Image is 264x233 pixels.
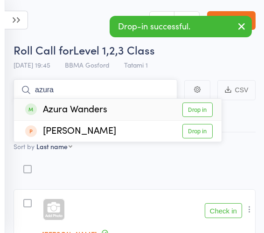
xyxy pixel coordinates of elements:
input: Search by name [14,79,177,101]
span: Tatami 1 [124,60,148,69]
span: Roll Call for [14,42,73,57]
div: [PERSON_NAME] [25,125,116,137]
div: Azura Wanders [25,104,107,115]
button: Check in [205,203,242,218]
a: Drop in [182,124,213,138]
button: CSV [217,80,256,100]
span: [DATE] 19:45 [14,60,50,69]
label: Sort by [14,142,35,151]
span: Level 1,2,3 Class [73,42,155,57]
div: Drop-in successful. [110,16,252,37]
div: Last name [36,142,68,151]
a: Drop in [182,103,213,117]
a: Exit roll call [207,11,256,30]
span: BBMA Gosford [65,60,110,69]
